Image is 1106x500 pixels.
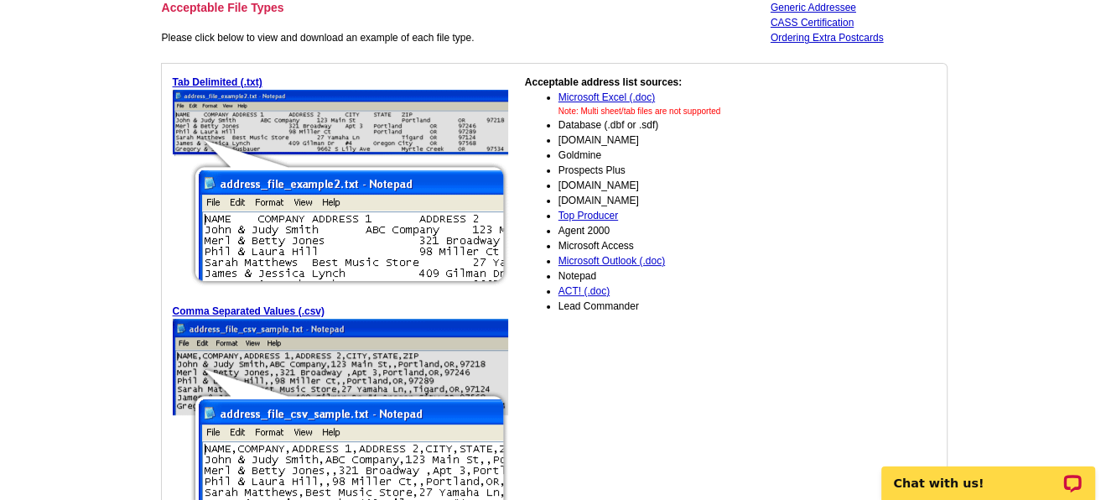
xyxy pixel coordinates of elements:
strong: Acceptable address list sources: [525,76,682,88]
li: Prospects Plus [558,163,797,178]
img: txt file [173,90,508,289]
a: Microsoft Excel (.doc) [558,91,655,103]
a: Comma Separated Values (.csv) [173,305,325,317]
li: Microsoft Access [558,238,797,253]
li: Notepad [558,268,797,284]
li: [DOMAIN_NAME] [558,193,797,208]
a: Ordering Extra Postcards [771,32,884,44]
li: Note: Multi sheet/tab files are not supported [558,105,797,117]
a: Generic Addressee [771,2,856,13]
a: CASS Certification [771,17,854,29]
a: ACT! (.doc) [558,285,610,297]
li: Goldmine [558,148,797,163]
li: Agent 2000 [558,223,797,238]
li: [DOMAIN_NAME] [558,133,797,148]
a: Microsoft Outlook (.doc) [558,255,665,267]
li: Lead Commander [558,299,797,314]
li: Database (.dbf or .sdf) [558,117,797,133]
li: [DOMAIN_NAME] [558,178,797,193]
iframe: LiveChat chat widget [870,447,1106,500]
a: Top Producer [558,210,618,221]
a: Tab Delimited (.txt) [173,76,262,88]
